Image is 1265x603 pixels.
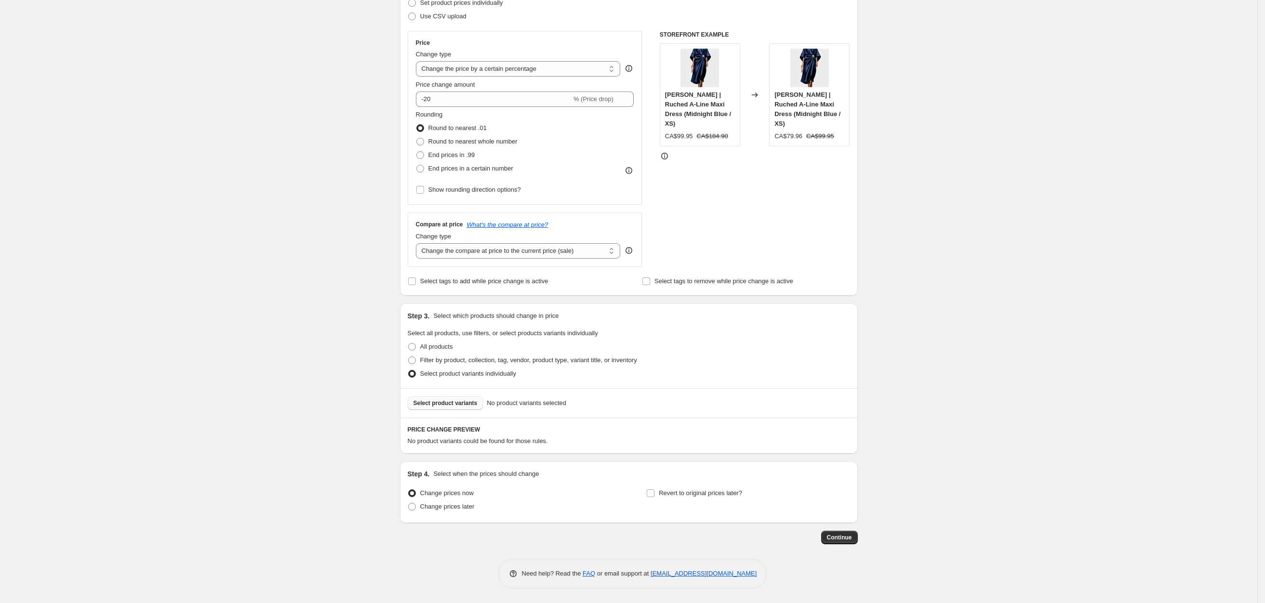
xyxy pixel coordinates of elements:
strike: CA$99.95 [806,131,834,141]
button: Continue [821,531,858,544]
div: CA$99.95 [665,131,693,141]
h2: Step 4. [408,469,430,479]
span: Filter by product, collection, tag, vendor, product type, variant title, or inventory [420,356,637,364]
h6: PRICE CHANGE PREVIEW [408,426,850,433]
img: viviana-ruched-a-line-maxi-dress-1302904_80x.jpg [680,49,719,87]
div: help [624,64,634,73]
span: Change prices later [420,503,475,510]
span: Round to nearest whole number [428,138,518,145]
img: viviana-ruched-a-line-maxi-dress-1302904_80x.jpg [790,49,829,87]
a: [EMAIL_ADDRESS][DOMAIN_NAME] [651,570,757,577]
h3: Price [416,39,430,47]
span: Price change amount [416,81,475,88]
span: Change type [416,51,452,58]
span: Change type [416,233,452,240]
span: [PERSON_NAME] | Ruched A-Line Maxi Dress (Midnight Blue / XS) [774,91,840,127]
strike: CA$184.90 [697,131,728,141]
span: Change prices now [420,489,474,497]
span: Need help? Read the [522,570,583,577]
div: help [624,246,634,255]
span: All products [420,343,453,350]
h6: STOREFRONT EXAMPLE [660,31,850,39]
button: Select product variants [408,396,483,410]
a: FAQ [583,570,595,577]
span: Select product variants [413,399,478,407]
span: % (Price drop) [573,95,613,103]
span: Rounding [416,111,443,118]
span: End prices in a certain number [428,165,513,172]
span: End prices in .99 [428,151,475,158]
h2: Step 3. [408,311,430,321]
button: What's the compare at price? [467,221,548,228]
span: Revert to original prices later? [659,489,742,497]
span: No product variants could be found for those rules. [408,437,548,445]
span: [PERSON_NAME] | Ruched A-Line Maxi Dress (Midnight Blue / XS) [665,91,731,127]
span: Use CSV upload [420,13,466,20]
span: Select all products, use filters, or select products variants individually [408,329,598,337]
span: No product variants selected [487,398,566,408]
p: Select which products should change in price [433,311,559,321]
div: CA$79.96 [774,131,802,141]
span: Select tags to add while price change is active [420,277,548,285]
input: -15 [416,92,572,107]
span: Round to nearest .01 [428,124,487,131]
span: Select tags to remove while price change is active [654,277,793,285]
p: Select when the prices should change [433,469,539,479]
h3: Compare at price [416,221,463,228]
span: or email support at [595,570,651,577]
span: Continue [827,534,852,541]
span: Show rounding direction options? [428,186,521,193]
span: Select product variants individually [420,370,516,377]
